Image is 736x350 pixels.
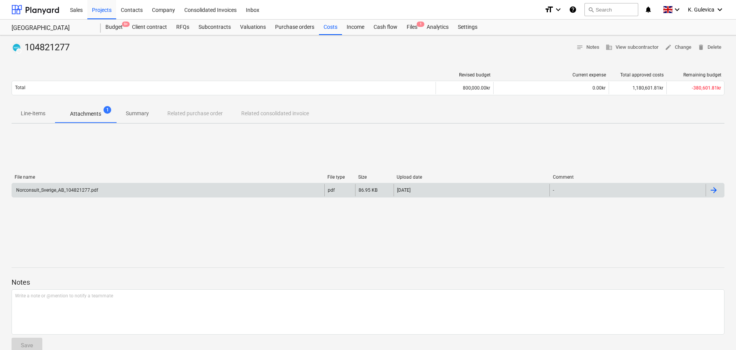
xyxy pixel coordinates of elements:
[402,20,422,35] a: Files1
[453,20,482,35] a: Settings
[670,72,721,78] div: Remaining budget
[397,174,547,180] div: Upload date
[692,85,721,91] span: -380,601.81kr
[588,7,594,13] span: search
[688,7,714,13] span: K. Gulevica
[694,41,724,53] button: Delete
[612,72,664,78] div: Total approved costs
[235,20,270,35] a: Valuations
[698,313,736,350] iframe: Chat Widget
[554,5,563,14] i: keyboard_arrow_down
[544,5,554,14] i: format_size
[12,24,92,32] div: [GEOGRAPHIC_DATA]
[553,174,703,180] div: Comment
[497,72,606,78] div: Current expense
[369,20,402,35] a: Cash flow
[665,44,672,51] span: edit
[103,106,111,114] span: 1
[21,109,45,118] p: Line-items
[417,22,424,27] span: 1
[576,43,599,52] span: Notes
[576,44,583,51] span: notes
[698,43,721,52] span: Delete
[101,20,127,35] a: Budget9+
[436,82,493,94] div: 800,000.00kr
[606,43,659,52] span: View subcontractor
[12,41,73,54] div: 104821277
[606,44,612,51] span: business
[439,72,491,78] div: Revised budget
[328,187,335,193] div: pdf
[698,44,704,51] span: delete
[172,20,194,35] a: RFQs
[12,278,724,287] p: Notes
[359,187,377,193] div: 86.95 KB
[422,20,453,35] a: Analytics
[609,82,666,94] div: 1,180,601.81kr
[497,85,606,91] div: 0.00kr
[126,109,149,118] p: Summary
[194,20,235,35] a: Subcontracts
[15,174,321,180] div: File name
[402,20,422,35] div: Files
[397,187,411,193] div: [DATE]
[15,187,98,193] div: Norconsult_Sverige_AB_104821277.pdf
[127,20,172,35] a: Client contract
[665,43,691,52] span: Change
[15,85,25,91] p: Total
[584,3,638,16] button: Search
[319,20,342,35] a: Costs
[573,41,602,53] button: Notes
[101,20,127,35] div: Budget
[13,44,20,51] img: xero.svg
[12,41,22,54] div: Invoice has been synced with Xero and its status is currently DRAFT
[70,110,101,118] p: Attachments
[122,22,130,27] span: 9+
[644,5,652,14] i: notifications
[553,187,554,193] div: -
[569,5,577,14] i: Knowledge base
[673,5,682,14] i: keyboard_arrow_down
[715,5,724,14] i: keyboard_arrow_down
[327,174,352,180] div: File type
[358,174,391,180] div: Size
[342,20,369,35] a: Income
[662,41,694,53] button: Change
[602,41,662,53] button: View subcontractor
[270,20,319,35] a: Purchase orders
